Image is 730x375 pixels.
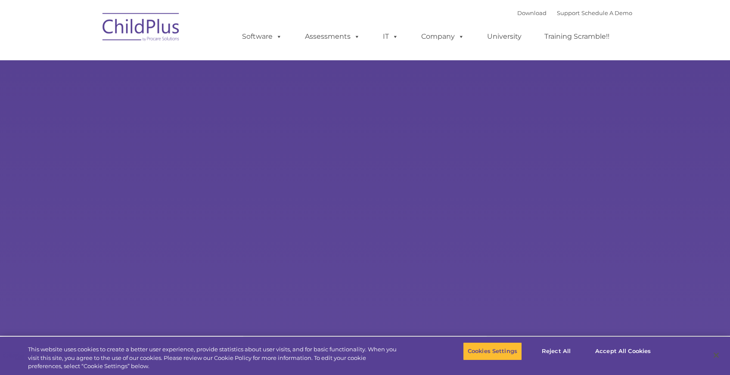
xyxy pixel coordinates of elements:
[517,9,547,16] a: Download
[581,9,632,16] a: Schedule A Demo
[536,28,618,45] a: Training Scramble!!
[98,7,184,50] img: ChildPlus by Procare Solutions
[463,342,522,360] button: Cookies Settings
[478,28,530,45] a: University
[707,346,726,365] button: Close
[374,28,407,45] a: IT
[529,342,583,360] button: Reject All
[413,28,473,45] a: Company
[28,345,401,371] div: This website uses cookies to create a better user experience, provide statistics about user visit...
[233,28,291,45] a: Software
[557,9,580,16] a: Support
[296,28,369,45] a: Assessments
[517,9,632,16] font: |
[590,342,655,360] button: Accept All Cookies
